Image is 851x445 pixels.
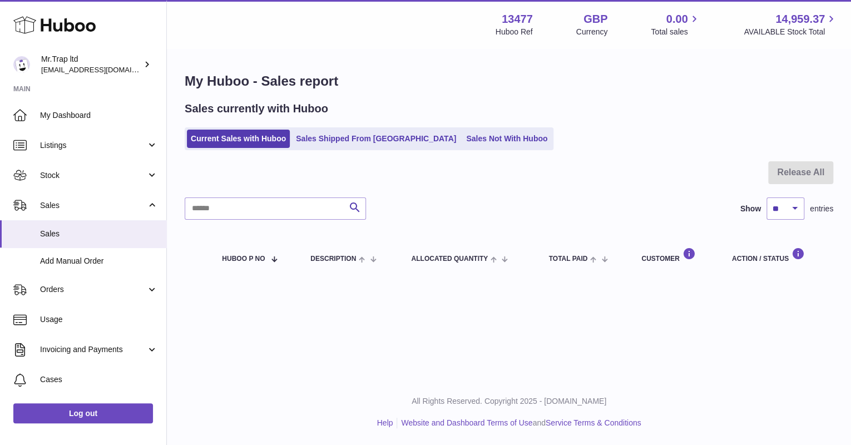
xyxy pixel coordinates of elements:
[411,255,488,263] span: ALLOCATED Quantity
[40,256,158,266] span: Add Manual Order
[40,170,146,181] span: Stock
[576,27,608,37] div: Currency
[775,12,825,27] span: 14,959.37
[548,255,587,263] span: Total paid
[401,418,532,427] a: Website and Dashboard Terms of Use
[40,344,146,355] span: Invoicing and Payments
[40,110,158,121] span: My Dashboard
[185,101,328,116] h2: Sales currently with Huboo
[744,12,838,37] a: 14,959.37 AVAILABLE Stock Total
[377,418,393,427] a: Help
[185,72,833,90] h1: My Huboo - Sales report
[546,418,641,427] a: Service Terms & Conditions
[310,255,356,263] span: Description
[13,403,153,423] a: Log out
[292,130,460,148] a: Sales Shipped From [GEOGRAPHIC_DATA]
[187,130,290,148] a: Current Sales with Huboo
[40,374,158,385] span: Cases
[41,65,164,74] span: [EMAIL_ADDRESS][DOMAIN_NAME]
[222,255,265,263] span: Huboo P no
[41,54,141,75] div: Mr.Trap ltd
[13,56,30,73] img: office@grabacz.eu
[176,396,842,407] p: All Rights Reserved. Copyright 2025 - [DOMAIN_NAME]
[740,204,761,214] label: Show
[651,27,700,37] span: Total sales
[40,200,146,211] span: Sales
[732,248,822,263] div: Action / Status
[502,12,533,27] strong: 13477
[583,12,607,27] strong: GBP
[40,140,146,151] span: Listings
[810,204,833,214] span: entries
[397,418,641,428] li: and
[651,12,700,37] a: 0.00 Total sales
[40,229,158,239] span: Sales
[40,284,146,295] span: Orders
[496,27,533,37] div: Huboo Ref
[666,12,688,27] span: 0.00
[40,314,158,325] span: Usage
[641,248,709,263] div: Customer
[744,27,838,37] span: AVAILABLE Stock Total
[462,130,551,148] a: Sales Not With Huboo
